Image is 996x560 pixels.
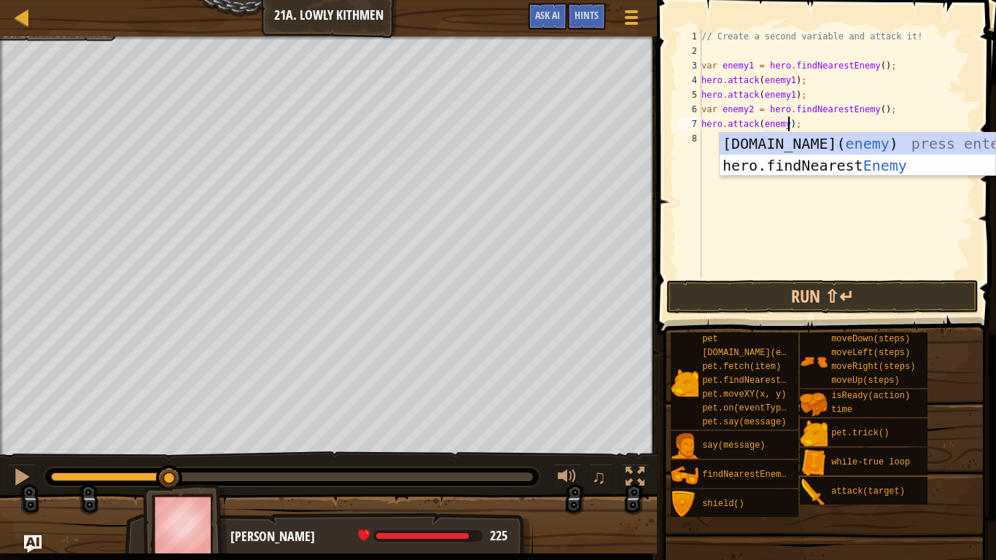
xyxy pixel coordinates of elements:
[831,405,852,415] span: time
[702,348,807,358] span: [DOMAIN_NAME](enemy)
[613,3,650,37] button: Show game menu
[230,527,518,546] div: [PERSON_NAME]
[831,362,915,372] span: moveRight(steps)
[831,391,910,401] span: isReady(action)
[7,464,36,494] button: Ctrl + P: Pause
[677,58,701,73] div: 3
[831,348,910,358] span: moveLeft(steps)
[800,478,828,506] img: portrait.png
[666,280,979,314] button: Run ⇧↵
[24,535,42,553] button: Ask AI
[800,449,828,477] img: portrait.png
[677,73,701,87] div: 4
[831,486,905,497] span: attack(target)
[535,8,560,22] span: Ask AI
[831,376,900,386] span: moveUp(steps)
[358,529,507,542] div: health: 225 / 249
[800,391,828,419] img: portrait.png
[553,464,582,494] button: Adjust volume
[677,29,701,44] div: 1
[490,526,507,545] span: 225
[800,420,828,448] img: portrait.png
[702,334,718,344] span: pet
[702,417,786,427] span: pet.say(message)
[831,428,889,438] span: pet.trick()
[677,117,701,131] div: 7
[677,44,701,58] div: 2
[671,491,699,518] img: portrait.png
[575,8,599,22] span: Hints
[831,334,910,344] span: moveDown(steps)
[702,499,744,509] span: shield()
[702,403,839,413] span: pet.on(eventType, handler)
[831,457,910,467] span: while-true loop
[677,102,701,117] div: 6
[800,348,828,376] img: portrait.png
[620,464,650,494] button: Toggle fullscreen
[671,432,699,460] img: portrait.png
[671,462,699,489] img: portrait.png
[702,362,781,372] span: pet.fetch(item)
[702,376,844,386] span: pet.findNearestByType(type)
[671,369,699,397] img: portrait.png
[677,87,701,102] div: 5
[592,466,607,488] span: ♫
[702,440,765,451] span: say(message)
[528,3,567,30] button: Ask AI
[702,389,786,400] span: pet.moveXY(x, y)
[677,131,701,146] div: 8
[702,470,797,480] span: findNearestEnemy()
[589,464,614,494] button: ♫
